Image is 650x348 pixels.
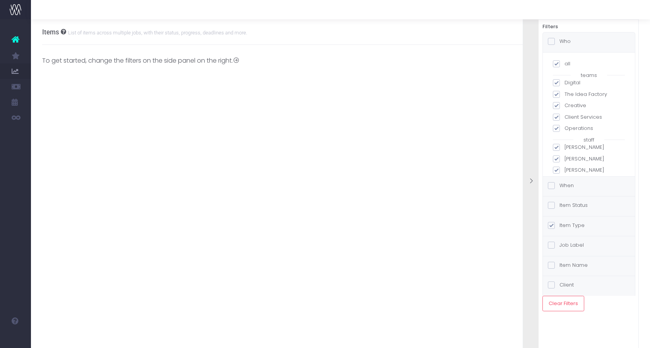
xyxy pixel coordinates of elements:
[548,261,588,269] label: Item Name
[548,201,588,209] label: Item Status
[571,72,607,79] span: teams
[542,296,584,311] button: Clear Filters
[548,182,574,189] label: When
[553,125,625,132] label: Operations
[553,102,625,109] label: Creative
[542,24,635,30] h6: Filters
[553,155,625,163] label: [PERSON_NAME]
[42,28,59,36] span: Items
[548,222,585,229] label: Item Type
[42,56,239,65] div: To get started, change the filters on the side panel on the right.
[553,79,625,87] label: Digital
[548,281,574,289] label: Client
[553,166,625,174] label: [PERSON_NAME]
[553,113,625,121] label: Client Services
[573,136,604,144] span: staff
[553,60,625,68] label: all
[553,143,625,151] label: [PERSON_NAME]
[553,90,625,98] label: The Idea Factory
[10,333,21,344] img: images/default_profile_image.png
[548,241,584,249] label: Job Label
[66,28,247,36] small: List of items across multiple jobs, with their status, progress, deadlines and more.
[548,38,571,45] label: Who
